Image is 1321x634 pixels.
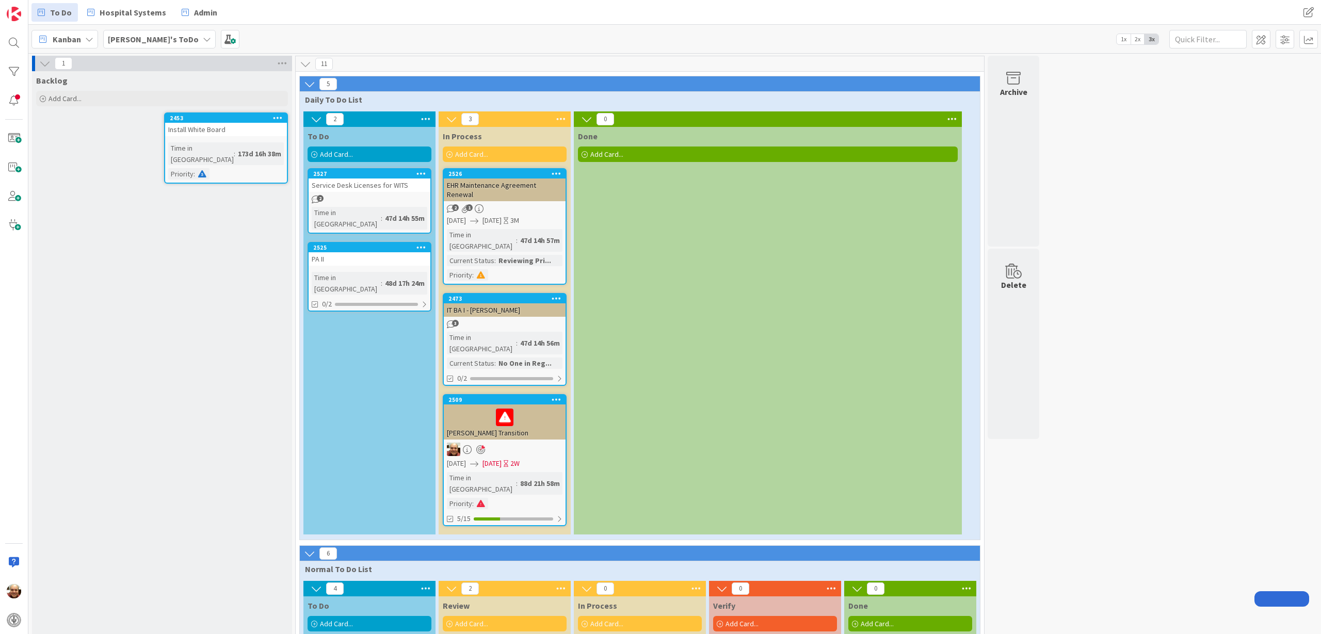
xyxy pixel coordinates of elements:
span: Add Card... [590,150,623,159]
div: 88d 21h 58m [518,478,562,489]
span: Add Card... [49,94,82,103]
span: : [516,478,518,489]
div: 47d 14h 56m [518,337,562,349]
span: Add Card... [861,619,894,628]
span: To Do [308,600,329,611]
span: 0 [732,582,749,595]
div: 2526 [448,170,566,177]
span: To Do [50,6,72,19]
div: 2509[PERSON_NAME] Transition [444,395,566,440]
span: 1 [466,204,473,211]
a: To Do [31,3,78,22]
span: : [381,213,382,224]
span: Done [578,131,598,141]
div: Reviewing Pri... [496,255,554,266]
div: 3M [510,215,519,226]
div: No One in Reg... [496,357,554,369]
span: 2x [1131,34,1145,44]
span: 3x [1145,34,1158,44]
span: 0/2 [457,373,467,384]
span: Kanban [53,33,81,45]
span: 1x [1117,34,1131,44]
span: : [234,148,235,159]
div: 47d 14h 55m [382,213,427,224]
span: : [494,357,496,369]
span: Backlog [36,75,68,86]
a: Hospital Systems [81,3,172,22]
b: [PERSON_NAME]'s ToDo [108,34,199,44]
div: Priority [168,168,194,180]
img: avatar [7,613,21,627]
a: 2527Service Desk Licenses for WITSTime in [GEOGRAPHIC_DATA]:47d 14h 55m [308,168,431,234]
div: Time in [GEOGRAPHIC_DATA] [447,229,516,252]
div: 2453Install White Board [165,113,287,136]
span: : [516,337,518,349]
div: Install White Board [165,123,287,136]
span: 0 [597,582,614,595]
span: Add Card... [455,619,488,628]
div: 2509 [448,396,566,403]
span: Done [848,600,868,611]
div: Time in [GEOGRAPHIC_DATA] [168,142,234,165]
div: 2W [510,458,520,469]
div: Service Desk Licenses for WITS [309,178,430,192]
div: 2526 [444,169,566,178]
div: 2453 [170,115,287,122]
span: 11 [315,58,333,70]
img: Visit kanbanzone.com [7,7,21,21]
a: 2525PA IITime in [GEOGRAPHIC_DATA]:48d 17h 24m0/2 [308,242,431,312]
div: 2473 [448,295,566,302]
div: EHR Maintenance Agreement Renewal [444,178,566,201]
span: Admin [194,6,217,19]
img: Ed [7,584,21,598]
span: 5/15 [457,513,471,524]
span: 4 [326,582,344,595]
span: 2 [461,582,479,595]
span: Normal To Do List [305,564,967,574]
div: 2473 [444,294,566,303]
span: : [516,235,518,246]
div: Delete [1001,279,1026,291]
span: Review [443,600,470,611]
div: Time in [GEOGRAPHIC_DATA] [447,472,516,495]
span: 3 [452,320,459,327]
div: 173d 16h 38m [235,148,284,159]
div: Ed [444,443,566,456]
div: Time in [GEOGRAPHIC_DATA] [312,272,381,295]
span: 0 [597,113,614,125]
div: Priority [447,498,472,509]
img: Ed [447,443,460,456]
span: Hospital Systems [100,6,166,19]
span: 2 [326,113,344,125]
div: 48d 17h 24m [382,278,427,289]
div: 2509 [444,395,566,404]
span: 3 [461,113,479,125]
div: 2527Service Desk Licenses for WITS [309,169,430,192]
div: 2526EHR Maintenance Agreement Renewal [444,169,566,201]
div: 2525 [309,243,430,252]
div: 2525 [313,244,430,251]
span: Add Card... [590,619,623,628]
span: Verify [713,600,735,611]
span: Add Card... [320,150,353,159]
a: Admin [175,3,223,22]
div: 2473IT BA I - [PERSON_NAME] [444,294,566,317]
div: 47d 14h 57m [518,235,562,246]
span: [DATE] [482,458,502,469]
div: Time in [GEOGRAPHIC_DATA] [447,332,516,354]
div: 2527 [309,169,430,178]
div: 2527 [313,170,430,177]
span: 1 [55,57,72,70]
span: In Process [578,600,617,611]
a: 2509[PERSON_NAME] TransitionEd[DATE][DATE]2WTime in [GEOGRAPHIC_DATA]:88d 21h 58mPriority:5/15 [443,394,567,526]
span: : [472,498,474,509]
div: Current Status [447,255,494,266]
a: 2473IT BA I - [PERSON_NAME]Time in [GEOGRAPHIC_DATA]:47d 14h 56mCurrent Status:No One in Reg...0/2 [443,293,567,386]
span: 2 [317,195,324,202]
span: : [381,278,382,289]
div: 2525PA II [309,243,430,266]
span: 0 [867,582,884,595]
span: 0/2 [322,299,332,310]
span: : [494,255,496,266]
div: PA II [309,252,430,266]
